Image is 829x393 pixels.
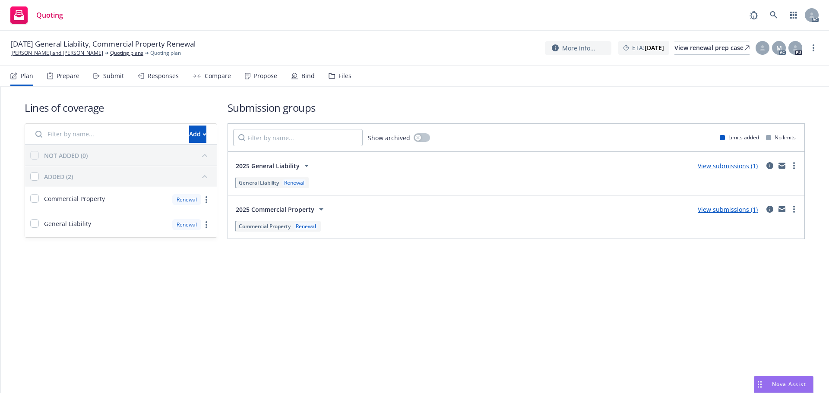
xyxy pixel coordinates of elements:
[776,44,782,53] span: M
[339,72,351,79] div: Files
[44,151,88,160] div: NOT ADDED (0)
[189,126,206,143] button: Add
[172,219,201,230] div: Renewal
[44,194,105,203] span: Commercial Property
[201,220,212,230] a: more
[239,223,291,230] span: Commercial Property
[228,101,805,115] h1: Submission groups
[21,72,33,79] div: Plan
[765,160,775,171] a: circleInformation
[44,219,91,228] span: General Liability
[789,160,799,171] a: more
[766,134,796,141] div: No limits
[777,204,787,214] a: mail
[233,201,329,218] button: 2025 Commercial Property
[745,6,763,24] a: Report a Bug
[301,72,315,79] div: Bind
[754,376,765,393] div: Drag to move
[25,101,217,115] h1: Lines of coverage
[236,161,300,170] span: 2025 General Liability
[172,194,201,205] div: Renewal
[233,157,314,174] button: 2025 General Liability
[150,49,181,57] span: Quoting plan
[110,49,143,57] a: Quoting plans
[44,172,73,181] div: ADDED (2)
[10,39,196,49] span: [DATE] General Liability, Commercial Property Renewal
[236,205,314,214] span: 2025 Commercial Property
[44,148,212,162] button: NOT ADDED (0)
[7,3,66,27] a: Quoting
[808,43,819,53] a: more
[698,205,758,214] a: View submissions (1)
[44,170,212,183] button: ADDED (2)
[632,43,664,52] span: ETA :
[777,160,787,171] a: mail
[239,179,279,186] span: General Liability
[785,6,802,24] a: Switch app
[254,72,277,79] div: Propose
[765,204,775,214] a: circleInformation
[720,134,759,141] div: Limits added
[294,223,318,230] div: Renewal
[754,376,813,393] button: Nova Assist
[765,6,782,24] a: Search
[205,72,231,79] div: Compare
[674,41,750,54] div: View renewal prep case
[674,41,750,55] a: View renewal prep case
[233,129,363,146] input: Filter by name...
[148,72,179,79] div: Responses
[562,44,595,53] span: More info...
[282,179,306,186] div: Renewal
[772,380,806,388] span: Nova Assist
[368,133,410,142] span: Show archived
[57,72,79,79] div: Prepare
[645,44,664,52] strong: [DATE]
[201,195,212,205] a: more
[103,72,124,79] div: Submit
[789,204,799,214] a: more
[545,41,611,55] button: More info...
[698,162,758,170] a: View submissions (1)
[36,12,63,19] span: Quoting
[10,49,103,57] a: [PERSON_NAME] and [PERSON_NAME]
[30,126,184,143] input: Filter by name...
